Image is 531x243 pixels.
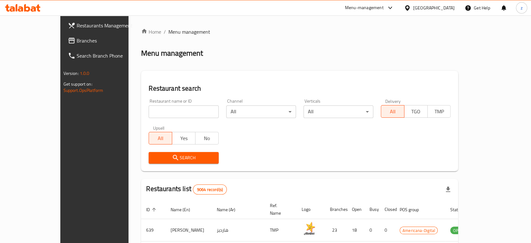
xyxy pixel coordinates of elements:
label: Upsell [153,126,165,130]
div: All [304,105,373,118]
td: 0 [364,219,380,241]
div: Export file [441,182,456,197]
td: 23 [325,219,347,241]
button: TGO [404,105,428,118]
div: Total records count [193,184,227,195]
button: TMP [427,105,451,118]
span: All [151,134,170,143]
label: Delivery [385,99,401,103]
th: Closed [380,200,395,219]
span: Restaurants Management [77,22,144,29]
a: Branches [63,33,149,48]
span: Ref. Name [270,202,289,217]
a: Restaurants Management [63,18,149,33]
span: Status [450,206,471,213]
button: Yes [172,132,195,144]
input: Search for restaurant name or ID.. [149,105,218,118]
td: 18 [347,219,364,241]
span: TMP [430,107,448,116]
div: All [226,105,296,118]
span: Search Branch Phone [77,52,144,59]
td: 639 [141,219,166,241]
span: ID [146,206,158,213]
span: Branches [77,37,144,44]
td: هارديز [212,219,265,241]
div: OPEN [450,227,466,234]
span: Search [154,154,213,162]
th: Busy [364,200,380,219]
button: No [195,132,219,144]
td: [PERSON_NAME] [166,219,212,241]
span: Americana-Digital [400,227,437,234]
h2: Restaurants list [146,184,227,195]
td: 0 [380,219,395,241]
span: Version: [63,69,79,77]
td: TMP [265,219,297,241]
div: Menu-management [345,4,384,12]
span: TGO [407,107,425,116]
span: No [198,134,216,143]
th: Branches [325,200,347,219]
span: OPEN [450,227,466,234]
th: Open [347,200,364,219]
span: Get support on: [63,80,92,88]
a: Search Branch Phone [63,48,149,63]
button: Search [149,152,218,164]
span: Name (En) [171,206,198,213]
a: Support.OpsPlatform [63,86,103,94]
span: 1.0.0 [80,69,90,77]
div: [GEOGRAPHIC_DATA] [413,4,455,11]
li: / [164,28,166,36]
h2: Menu management [141,48,203,58]
h2: Restaurant search [149,84,451,93]
a: Home [141,28,161,36]
span: Name (Ar) [217,206,244,213]
img: Hardee's [302,221,317,237]
span: z [521,4,523,11]
th: Logo [297,200,325,219]
span: Yes [175,134,193,143]
button: All [381,105,404,118]
span: All [384,107,402,116]
span: POS group [400,206,427,213]
span: 9064 record(s) [193,187,227,193]
span: Menu management [168,28,210,36]
button: All [149,132,172,144]
nav: breadcrumb [141,28,458,36]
